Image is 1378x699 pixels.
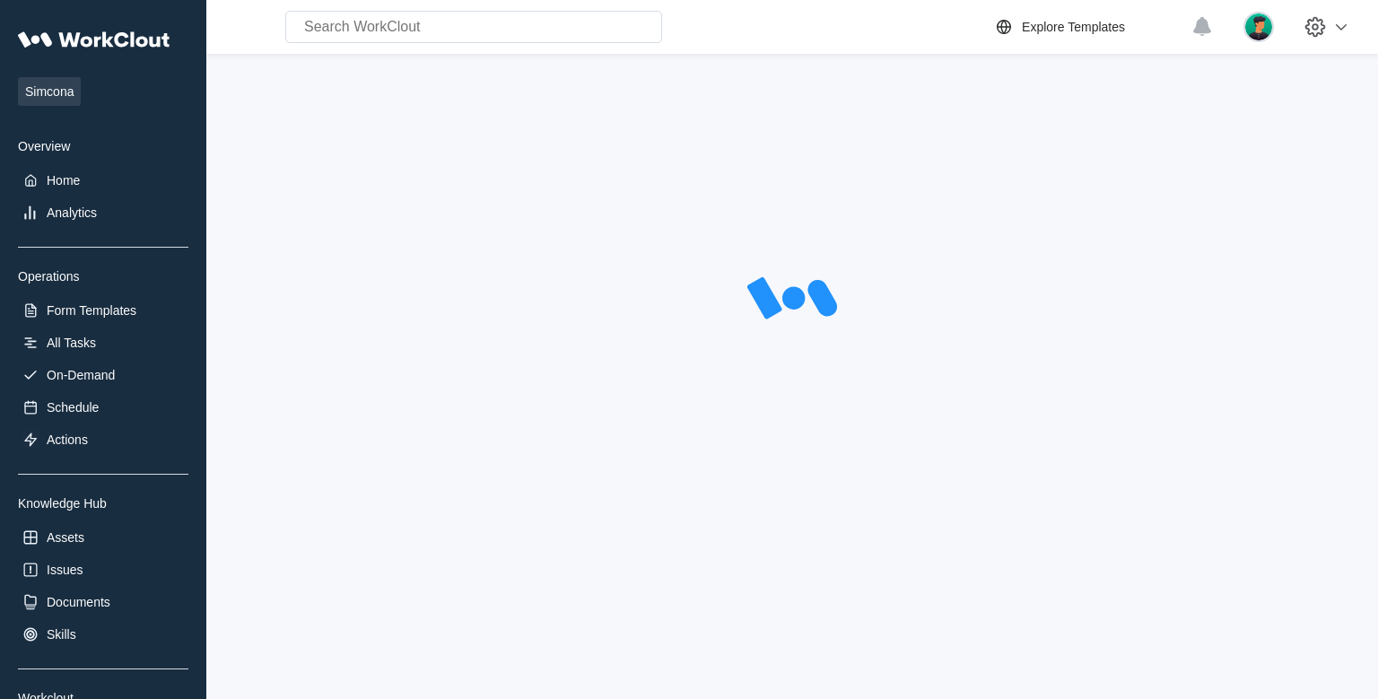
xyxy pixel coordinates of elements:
[18,427,188,452] a: Actions
[47,595,110,609] div: Documents
[18,525,188,550] a: Assets
[18,557,188,582] a: Issues
[47,336,96,350] div: All Tasks
[47,368,115,382] div: On-Demand
[47,400,99,415] div: Schedule
[18,269,188,284] div: Operations
[18,496,188,511] div: Knowledge Hub
[18,590,188,615] a: Documents
[18,139,188,153] div: Overview
[1022,20,1125,34] div: Explore Templates
[285,11,662,43] input: Search WorkClout
[47,205,97,220] div: Analytics
[18,622,188,647] a: Skills
[47,627,76,642] div: Skills
[18,168,188,193] a: Home
[47,303,136,318] div: Form Templates
[18,395,188,420] a: Schedule
[18,298,188,323] a: Form Templates
[993,16,1182,38] a: Explore Templates
[47,173,80,188] div: Home
[1243,12,1274,42] img: user.png
[18,330,188,355] a: All Tasks
[18,200,188,225] a: Analytics
[47,563,83,577] div: Issues
[18,77,81,106] span: Simcona
[47,530,84,545] div: Assets
[47,433,88,447] div: Actions
[18,363,188,388] a: On-Demand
